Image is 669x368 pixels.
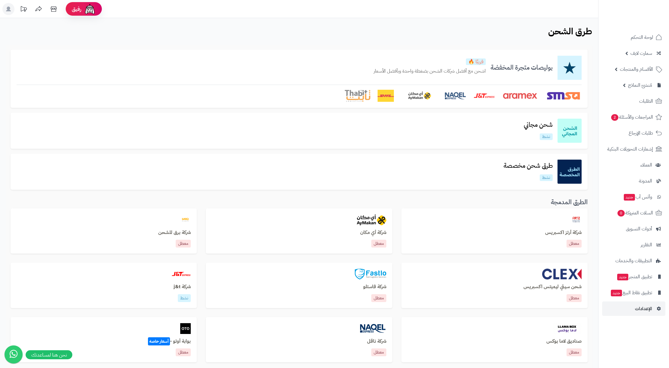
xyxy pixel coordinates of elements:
[371,348,386,356] p: معطل
[602,285,665,300] a: تطبيق نقاط البيعجديد
[630,49,652,58] span: سمارت لايف
[628,5,663,17] img: logo-2.png
[355,269,386,279] img: fastlo
[11,208,197,254] a: barqشركة برق للشحنمعطل
[553,323,582,334] img: llamabox
[16,3,31,17] a: تحديثات المنصة
[466,58,486,65] p: قريبًا 🔥
[626,225,652,233] span: أدوات التسويق
[206,208,392,254] a: aymakanشركة أي مكانمعطل
[407,230,582,235] h3: شركة أرتز اكسبريس
[499,162,557,169] h3: طرق شحن مخصصة
[602,254,665,268] a: التطبيقات والخدمات
[548,24,592,38] b: طرق الشحن
[11,263,197,308] a: jtشركة j&tنشط
[407,339,582,344] h3: صناديق لاما بوكس
[602,238,665,252] a: التقارير
[542,269,582,279] img: clex
[212,230,386,235] h3: شركة أي مكان
[17,230,191,235] h3: شركة برق للشحن
[639,97,653,105] span: الطلبات
[11,199,588,206] h3: الطرق المدمجة
[176,240,191,248] p: معطل
[180,214,191,225] img: barq
[617,210,625,217] span: 0
[620,65,653,73] span: الأقسام والمنتجات
[602,30,665,45] a: لوحة التحكم
[499,162,557,181] a: طرق شحن مخصصةنشط
[602,126,665,140] a: طلبات الإرجاع
[212,339,386,344] h3: شركة ناقل
[17,284,191,290] h3: شركة j&t
[444,90,466,102] img: Naqel
[615,257,652,265] span: التطبيقات والخدمات
[602,174,665,188] a: المدونة
[148,337,170,345] span: أسعار خاصة
[371,240,386,248] p: معطل
[84,3,96,15] img: ai-face.png
[502,90,538,102] img: Aramex
[407,284,582,290] h3: شحن سيتي ليميتس اكسبريس
[401,208,588,254] a: artzexpressشركة أرتز اكسبريسمعطل
[17,339,191,344] h3: بوابة أوتو -
[610,288,652,297] span: تطبيق نقاط البيع
[617,209,653,217] span: السلات المتروكة
[641,241,652,249] span: التقارير
[545,90,582,102] img: SMSA
[611,290,622,296] span: جديد
[180,323,191,334] img: oto
[519,121,557,128] h3: شحن مجاني
[72,5,81,13] span: رفيق
[212,284,386,290] h3: شركة فاستلو
[567,348,582,356] p: معطل
[629,129,653,137] span: طلبات الإرجاع
[178,294,191,302] p: نشط
[602,110,665,124] a: المراجعات والأسئلة2
[11,317,197,363] a: otoبوابة أوتو -أسعار خاصةمعطل
[624,194,635,201] span: جديد
[602,190,665,204] a: وآتس آبجديد
[473,90,495,102] img: J&T Express
[171,269,191,279] img: jt
[602,142,665,156] a: إشعارات التحويلات البنكية
[540,174,553,181] p: نشط
[623,193,652,201] span: وآتس آب
[486,64,557,71] h3: بوليصات متجرة المخفضة
[631,33,653,42] span: لوحة التحكم
[567,240,582,248] p: معطل
[602,206,665,220] a: السلات المتروكة0
[628,81,652,89] span: مُنشئ النماذج
[206,263,392,308] a: fastloشركة فاستلومعطل
[635,304,652,313] span: الإعدادات
[607,145,653,153] span: إشعارات التحويلات البنكية
[371,294,386,302] p: معطل
[617,274,628,280] span: جديد
[345,90,370,102] img: Thabit
[602,270,665,284] a: تطبيق المتجرجديد
[374,68,486,75] p: اشحن مع أفضل شركات الشحن بضغطة واحدة وبأفضل الأسعار
[571,214,582,225] img: artzexpress
[401,90,437,102] img: AyMakan
[176,348,191,356] p: معطل
[617,273,652,281] span: تطبيق المتجر
[567,294,582,302] p: معطل
[401,317,588,363] a: llamaboxصناديق لاما بوكسمعطل
[359,323,386,334] img: naqel
[639,177,652,185] span: المدونة
[519,121,557,140] a: شحن مجانينشط
[401,263,588,308] a: clexشحن سيتي ليميتس اكسبريسمعطل
[602,94,665,108] a: الطلبات
[602,301,665,316] a: الإعدادات
[378,90,394,102] img: DHL
[357,214,386,225] img: aymakan
[611,114,619,121] span: 2
[602,158,665,172] a: العملاء
[611,113,653,121] span: المراجعات والأسئلة
[602,222,665,236] a: أدوات التسويق
[640,161,652,169] span: العملاء
[206,317,392,363] a: naqelشركة ناقلمعطل
[540,133,553,140] p: نشط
